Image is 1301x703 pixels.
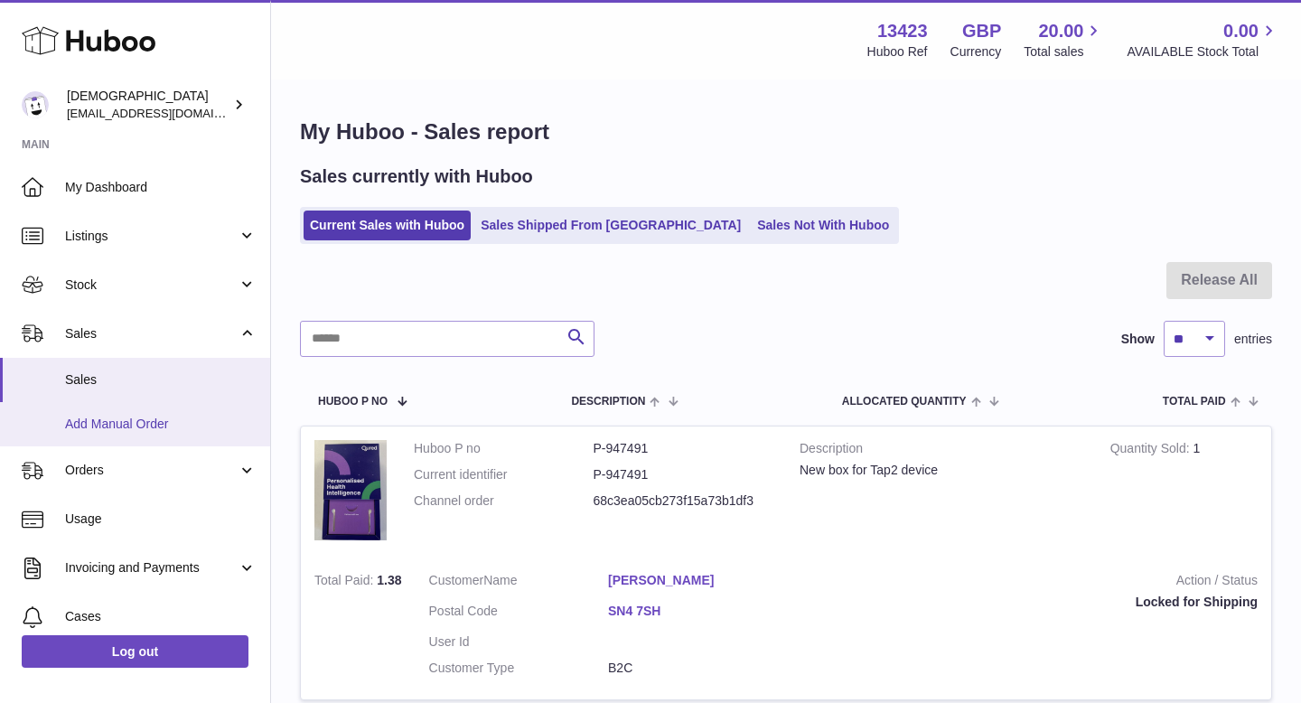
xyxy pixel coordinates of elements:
[22,635,248,668] a: Log out
[429,603,609,624] dt: Postal Code
[65,559,238,576] span: Invoicing and Payments
[842,396,967,408] span: ALLOCATED Quantity
[429,633,609,651] dt: User Id
[867,43,928,61] div: Huboo Ref
[594,466,773,483] dd: P-947491
[608,603,788,620] a: SN4 7SH
[877,19,928,43] strong: 13423
[1163,396,1226,408] span: Total paid
[300,164,533,189] h2: Sales currently with Huboo
[594,492,773,510] dd: 68c3ea05cb273f15a73b1df3
[950,43,1002,61] div: Currency
[429,660,609,677] dt: Customer Type
[1234,331,1272,348] span: entries
[815,594,1258,611] div: Locked for Shipping
[300,117,1272,146] h1: My Huboo - Sales report
[22,91,49,118] img: olgazyuz@outlook.com
[65,371,257,389] span: Sales
[414,492,594,510] dt: Channel order
[571,396,645,408] span: Description
[1110,441,1193,460] strong: Quantity Sold
[1038,19,1083,43] span: 20.00
[65,511,257,528] span: Usage
[314,573,377,592] strong: Total Paid
[594,440,773,457] dd: P-947491
[65,179,257,196] span: My Dashboard
[67,106,266,120] span: [EMAIL_ADDRESS][DOMAIN_NAME]
[1097,426,1271,558] td: 1
[304,211,471,240] a: Current Sales with Huboo
[1127,19,1279,61] a: 0.00 AVAILABLE Stock Total
[474,211,747,240] a: Sales Shipped From [GEOGRAPHIC_DATA]
[67,88,229,122] div: [DEMOGRAPHIC_DATA]
[1121,331,1155,348] label: Show
[1127,43,1279,61] span: AVAILABLE Stock Total
[314,440,387,540] img: 1707605344.png
[1024,43,1104,61] span: Total sales
[751,211,895,240] a: Sales Not With Huboo
[608,572,788,589] a: [PERSON_NAME]
[429,573,484,587] span: Customer
[962,19,1001,43] strong: GBP
[608,660,788,677] dd: B2C
[815,572,1258,594] strong: Action / Status
[414,466,594,483] dt: Current identifier
[65,325,238,342] span: Sales
[65,462,238,479] span: Orders
[65,608,257,625] span: Cases
[65,416,257,433] span: Add Manual Order
[429,572,609,594] dt: Name
[1024,19,1104,61] a: 20.00 Total sales
[377,573,401,587] span: 1.38
[65,228,238,245] span: Listings
[1223,19,1259,43] span: 0.00
[414,440,594,457] dt: Huboo P no
[800,462,1083,479] div: New box for Tap2 device
[65,277,238,294] span: Stock
[318,396,388,408] span: Huboo P no
[800,440,1083,462] strong: Description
